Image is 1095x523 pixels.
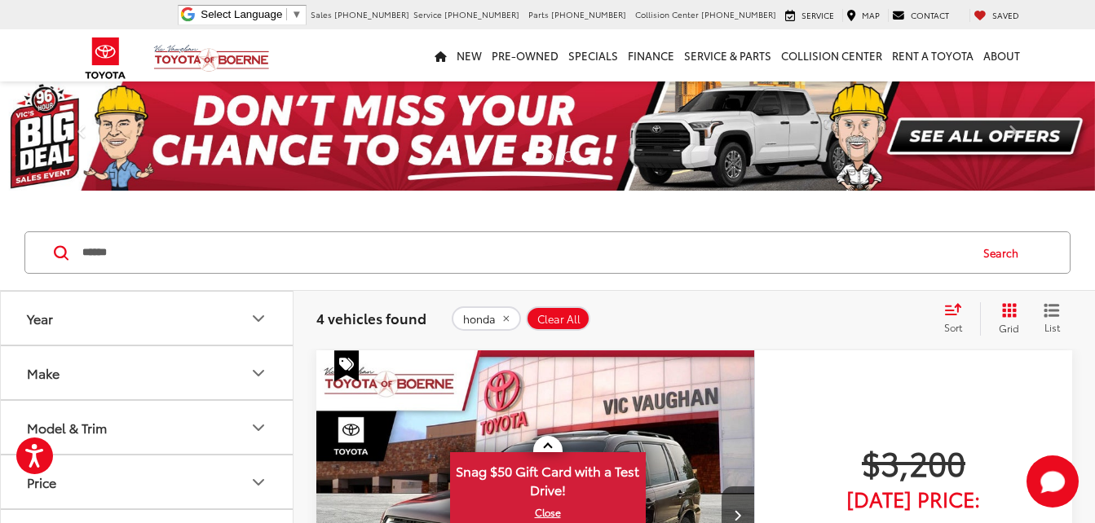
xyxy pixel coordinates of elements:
span: $3,200 [784,442,1044,482]
button: Grid View [980,302,1031,335]
button: PricePrice [1,455,294,508]
span: Sales [311,8,332,20]
span: Collision Center [635,8,699,20]
svg: Start Chat [1027,455,1079,508]
span: Map [862,9,880,21]
button: MakeMake [1,346,294,399]
span: Special [334,350,359,381]
span: [DATE] Price: [784,490,1044,507]
a: My Saved Vehicles [969,9,1023,22]
a: Contact [888,9,953,22]
div: Make [249,363,268,383]
button: remove honda%20 [452,306,521,331]
button: Select sort value [936,302,980,335]
a: Finance [623,29,679,81]
button: Model & TrimModel & Trim [1,401,294,454]
div: Model & Trim [249,418,268,437]
a: Pre-Owned [487,29,563,81]
span: honda [463,313,496,326]
img: Toyota [75,32,136,85]
span: ​ [286,8,287,20]
span: Service [801,9,834,21]
span: [PHONE_NUMBER] [334,8,409,20]
span: [PHONE_NUMBER] [444,8,519,20]
span: ▼ [291,8,302,20]
span: Service [413,8,442,20]
span: Parts [528,8,549,20]
div: Year [27,310,53,326]
a: Home [430,29,452,81]
span: Saved [992,9,1019,21]
span: Snag $50 Gift Card with a Test Drive! [452,454,644,503]
button: Search [968,232,1042,273]
span: [PHONE_NUMBER] [551,8,626,20]
span: Clear All [537,313,581,326]
button: List View [1031,302,1072,335]
button: Clear All [526,306,590,331]
div: Year [249,309,268,328]
div: Model & Trim [27,420,107,435]
a: Service [781,9,838,22]
button: YearYear [1,292,294,345]
div: Make [27,365,60,380]
span: Contact [911,9,949,21]
a: Select Language​ [201,8,302,20]
div: Price [249,472,268,492]
span: List [1044,320,1060,334]
span: Grid [999,321,1019,335]
button: Toggle Chat Window [1027,455,1079,508]
img: Vic Vaughan Toyota of Boerne [153,44,270,73]
a: Rent a Toyota [887,29,978,81]
a: Service & Parts: Opens in a new tab [679,29,776,81]
a: Specials [563,29,623,81]
span: [PHONE_NUMBER] [701,8,776,20]
span: 4 vehicles found [316,308,426,327]
a: Map [842,9,884,22]
span: Sort [944,320,962,334]
div: Price [27,474,56,490]
span: Select Language [201,8,282,20]
input: Search by Make, Model, or Keyword [81,233,968,272]
a: New [452,29,487,81]
a: About [978,29,1025,81]
a: Collision Center [776,29,887,81]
